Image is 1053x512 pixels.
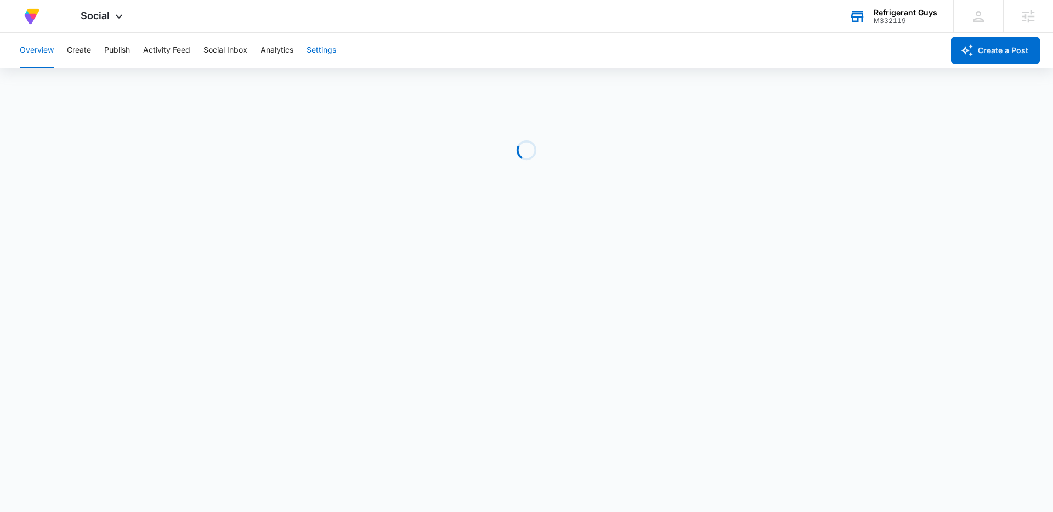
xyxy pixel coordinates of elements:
div: account name [874,8,937,17]
button: Create [67,33,91,68]
button: Social Inbox [203,33,247,68]
div: account id [874,17,937,25]
button: Analytics [261,33,293,68]
button: Create a Post [951,37,1040,64]
button: Settings [307,33,336,68]
img: Volusion [22,7,42,26]
button: Activity Feed [143,33,190,68]
span: Social [81,10,110,21]
button: Publish [104,33,130,68]
button: Overview [20,33,54,68]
